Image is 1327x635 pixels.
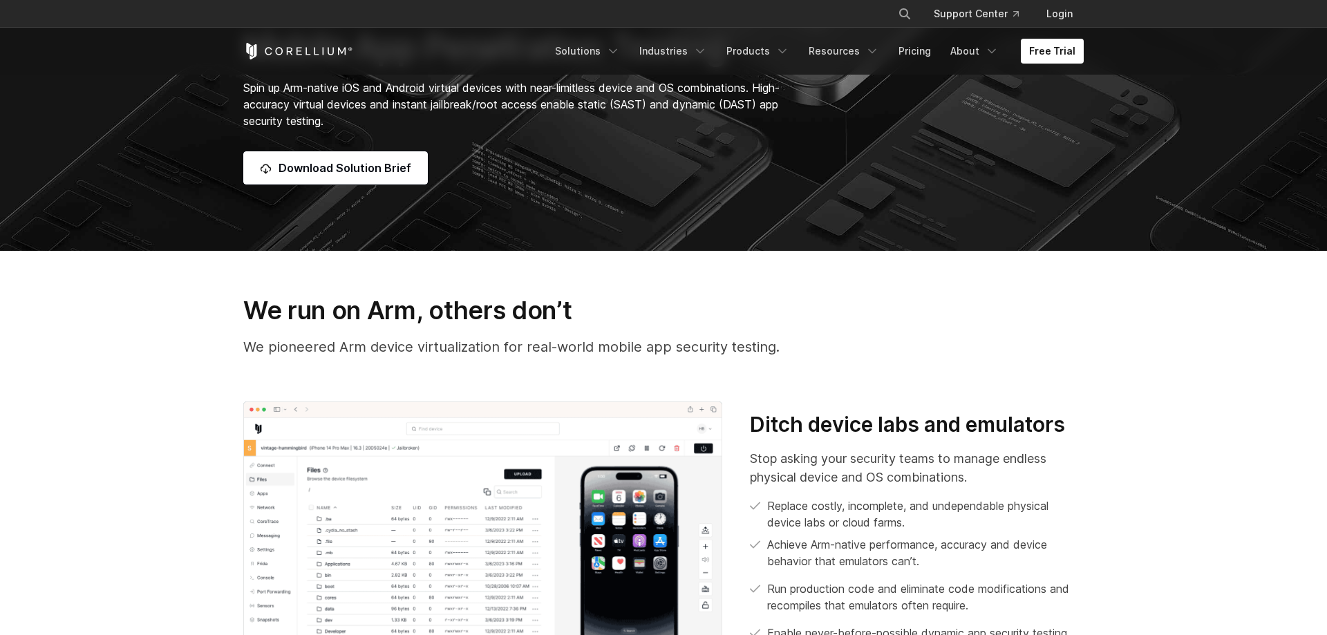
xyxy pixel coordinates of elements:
[1021,39,1084,64] a: Free Trial
[750,412,1084,438] h3: Ditch device labs and emulators
[279,160,411,176] span: Download Solution Brief
[243,337,1084,357] p: We pioneered Arm device virtualization for real-world mobile app security testing.
[942,39,1007,64] a: About
[767,536,1084,569] p: Achieve Arm-native performance, accuracy and device behavior that emulators can’t.
[243,43,353,59] a: Corellium Home
[243,295,1084,325] h3: We run on Arm, others don’t
[1035,1,1084,26] a: Login
[767,497,1084,531] p: Replace costly, incomplete, and undependable physical device labs or cloud farms.
[767,580,1084,614] p: Run production code and eliminate code modifications and recompiles that emulators often require.
[547,39,628,64] a: Solutions
[547,39,1084,64] div: Navigation Menu
[800,39,887,64] a: Resources
[892,1,917,26] button: Search
[750,449,1084,486] p: Stop asking your security teams to manage endless physical device and OS combinations.
[243,151,428,184] a: Download Solution Brief
[923,1,1030,26] a: Support Center
[718,39,798,64] a: Products
[890,39,939,64] a: Pricing
[243,81,780,128] span: Spin up Arm-native iOS and Android virtual devices with near-limitless device and OS combinations...
[631,39,715,64] a: Industries
[881,1,1084,26] div: Navigation Menu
